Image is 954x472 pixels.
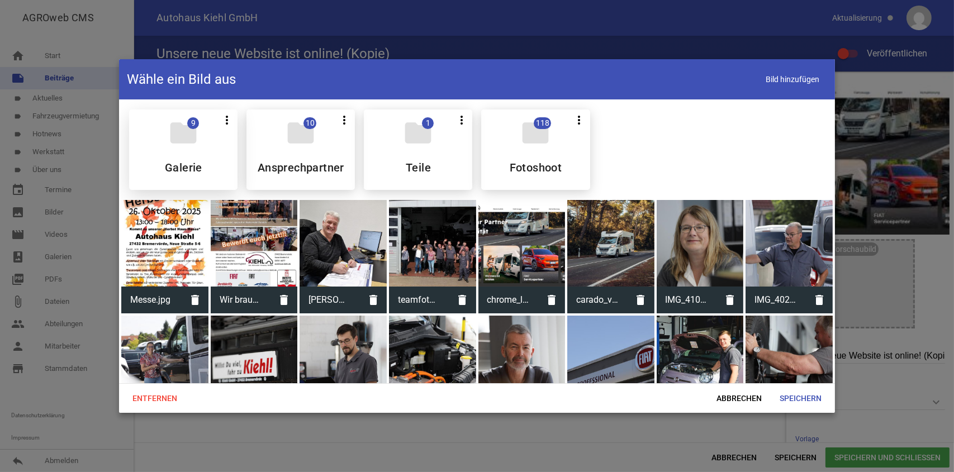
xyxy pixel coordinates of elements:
[478,285,539,314] span: chrome_lk1rmPAOrI.jpg
[628,287,654,313] i: delete
[657,285,717,314] span: IMG_4105.JPG
[211,285,271,314] span: Wir brauchen Dich (002).jpg
[334,109,355,130] button: more_vert
[129,109,238,190] div: Galerie
[187,117,199,129] span: 9
[216,109,238,130] button: more_vert
[300,285,360,314] span: T.Duppke.jpg
[449,287,476,313] i: delete
[364,109,472,190] div: Teile
[246,109,355,190] div: Ansprechpartner
[402,117,434,149] i: folder
[303,117,316,129] span: 10
[538,287,565,313] i: delete
[520,117,551,149] i: folder
[270,287,297,313] i: delete
[389,285,449,314] span: teamfoto-luft.JPG
[451,109,472,130] button: more_vert
[716,287,743,313] i: delete
[573,113,586,127] i: more_vert
[258,162,344,173] h5: Ansprechpartner
[285,117,316,149] i: folder
[127,70,236,88] h4: Wähle ein Bild aus
[422,117,434,129] span: 1
[406,162,431,173] h5: Teile
[771,388,830,408] span: Speichern
[455,113,468,127] i: more_vert
[806,287,833,313] i: delete
[360,287,387,313] i: delete
[481,109,590,190] div: Fotoshoot
[758,68,827,90] span: Bild hinzufügen
[510,162,562,173] h5: Fotoshoot
[569,109,590,130] button: more_vert
[168,117,199,149] i: folder
[121,285,182,314] span: Messe.jpg
[124,388,186,408] span: Entfernen
[165,162,202,173] h5: Galerie
[567,285,628,314] span: carado_van_header.jpg
[534,117,551,129] span: 118
[182,287,208,313] i: delete
[220,113,234,127] i: more_vert
[746,285,806,314] span: IMG_4020.JPG
[338,113,351,127] i: more_vert
[708,388,771,408] span: Abbrechen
